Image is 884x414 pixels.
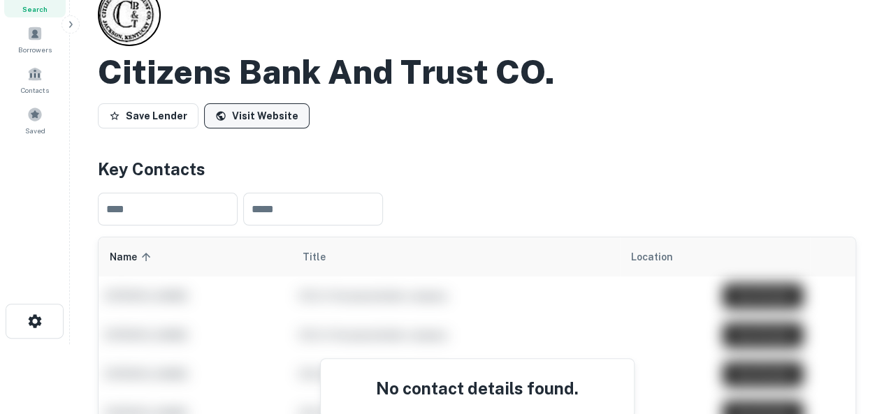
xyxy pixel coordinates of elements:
[25,125,45,136] span: Saved
[18,44,52,55] span: Borrowers
[98,156,856,182] h4: Key Contacts
[22,3,48,15] span: Search
[814,302,884,369] iframe: Chat Widget
[4,61,66,98] a: Contacts
[4,101,66,139] a: Saved
[98,103,198,128] button: Save Lender
[338,376,617,401] h4: No contact details found.
[21,84,49,96] span: Contacts
[4,20,66,58] a: Borrowers
[204,103,310,128] a: Visit Website
[98,52,555,92] h2: Citizens Bank And Trust CO.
